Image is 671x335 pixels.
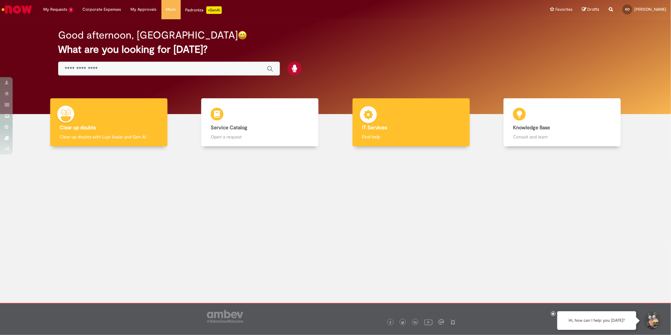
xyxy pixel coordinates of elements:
img: logo_footer_twitter.png [401,321,404,324]
span: Corporate Expenses [83,6,121,13]
span: KO [625,7,630,11]
div: Hi, how can I help you [DATE]? [557,311,636,330]
img: logo_footer_linkedin.png [414,321,417,325]
span: Drafts [587,6,599,12]
img: ServiceNow [1,3,33,16]
b: IT Services [362,125,387,131]
a: Clear up doubts Clear up doubts with Lupi Assist and Gen AI [33,98,184,147]
img: logo_footer_youtube.png [424,318,432,326]
span: My Requests [43,6,67,13]
span: 1 [69,7,73,13]
h2: Good afternoon, [GEOGRAPHIC_DATA] [58,30,238,41]
span: My Approvals [131,6,157,13]
span: Favorites [555,6,572,13]
a: Drafts [582,7,599,13]
p: Open a request [211,134,309,140]
span: [PERSON_NAME] [634,7,666,12]
span: More [166,6,176,13]
button: Start Support Conversation [643,311,662,330]
b: Clear up doubts [60,125,96,131]
b: Service Catalog [211,125,247,131]
div: Padroniza [185,6,222,14]
img: logo_footer_workplace.png [438,319,444,325]
img: logo_footer_facebook.png [389,321,392,324]
img: happy-face.png [238,31,247,40]
a: Service Catalog Open a request [184,98,336,147]
p: Consult and learn [513,134,611,140]
img: logo_footer_ambev_rotulo_gray.png [207,310,243,323]
a: Knowledge Base Consult and learn [487,98,638,147]
p: +GenAi [206,6,222,14]
img: logo_footer_naosei.png [450,319,456,325]
h2: What are you looking for [DATE]? [58,44,613,55]
b: Knowledge Base [513,125,550,131]
p: Clear up doubts with Lupi Assist and Gen AI [60,134,158,140]
p: Find help [362,134,460,140]
a: IT Services Find help [335,98,487,147]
